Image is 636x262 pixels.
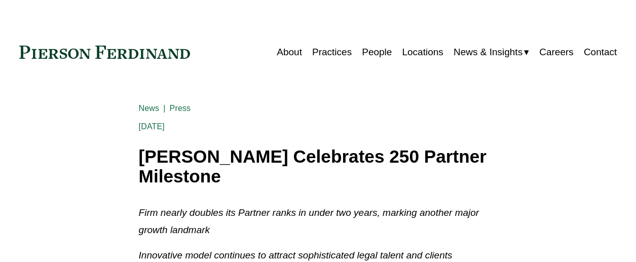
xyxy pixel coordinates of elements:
[454,43,529,62] a: folder dropdown
[362,43,392,62] a: People
[454,44,522,61] span: News & Insights
[139,207,482,235] em: Firm nearly doubles its Partner ranks in under two years, marking another major growth landmark
[139,122,165,131] span: [DATE]
[139,250,453,260] em: Innovative model continues to attract sophisticated legal talent and clients
[139,147,498,186] h1: [PERSON_NAME] Celebrates 250 Partner Milestone
[402,43,443,62] a: Locations
[539,43,574,62] a: Careers
[312,43,352,62] a: Practices
[139,104,160,113] a: News
[584,43,617,62] a: Contact
[277,43,302,62] a: About
[170,104,191,113] a: Press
